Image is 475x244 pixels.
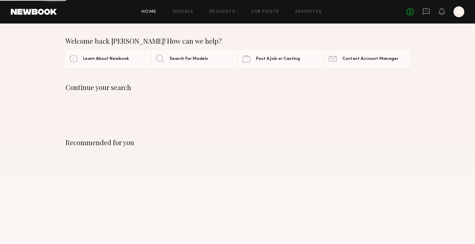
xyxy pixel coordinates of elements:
[325,50,409,67] a: Contact Account Manager
[209,10,235,14] a: Requests
[251,10,279,14] a: Job Posts
[83,57,129,61] span: Learn About Newbook
[453,6,464,17] a: A
[66,83,410,91] div: Continue your search
[66,37,410,45] div: Welcome back [PERSON_NAME]! How can we help?
[342,57,398,61] span: Contact Account Manager
[142,10,157,14] a: Home
[66,50,150,67] a: Learn About Newbook
[173,10,193,14] a: Models
[256,57,300,61] span: Post A Job or Casting
[152,50,237,67] a: Search For Models
[66,138,410,147] div: Recommended for you
[295,10,322,14] a: Favorites
[169,57,208,61] span: Search For Models
[238,50,323,67] a: Post A Job or Casting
